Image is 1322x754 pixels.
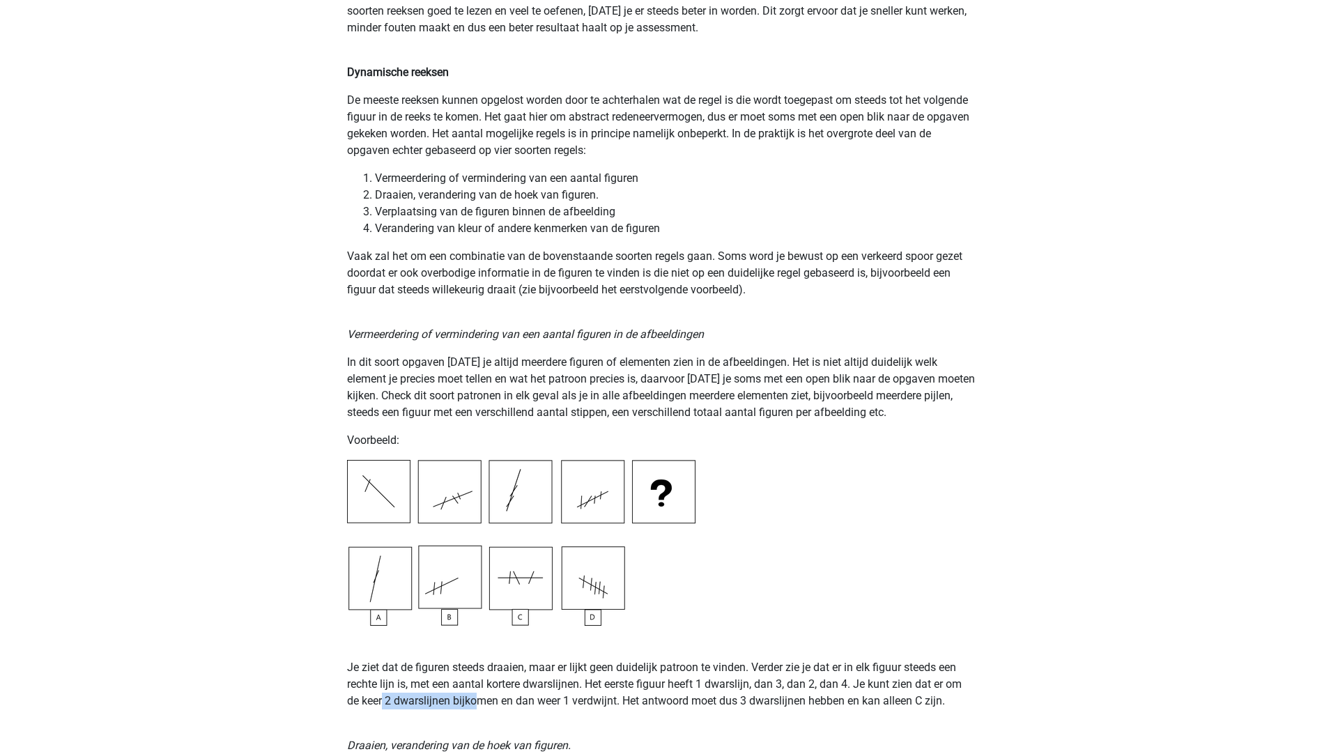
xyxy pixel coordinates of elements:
[375,170,976,187] li: Vermeerdering of vermindering van een aantal figuren
[347,626,976,709] p: Je ziet dat de figuren steeds draaien, maar er lijkt geen duidelijk patroon te vinden. Verder zie...
[375,203,976,220] li: Verplaatsing van de figuren binnen de afbeelding
[347,354,976,421] p: In dit soort opgaven [DATE] je altijd meerdere figuren of elementen zien in de afbeeldingen. Het ...
[347,92,976,159] p: De meeste reeksen kunnen opgelost worden door te achterhalen wat de regel is die wordt toegepast ...
[347,460,695,626] img: Inductive ReasoningExample3.png
[347,66,449,79] b: Dynamische reeksen
[347,328,704,341] i: Vermeerdering of vermindering van een aantal figuren in de afbeeldingen
[375,220,976,237] li: Verandering van kleur of andere kenmerken van de figuren
[375,187,976,203] li: Draaien, verandering van de hoek van figuren.
[347,739,571,752] i: Draaien, verandering van de hoek van figuren.
[347,248,976,298] p: Vaak zal het om een combinatie van de bovenstaande soorten regels gaan. Soms word je bewust op ee...
[347,432,976,449] p: Voorbeeld:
